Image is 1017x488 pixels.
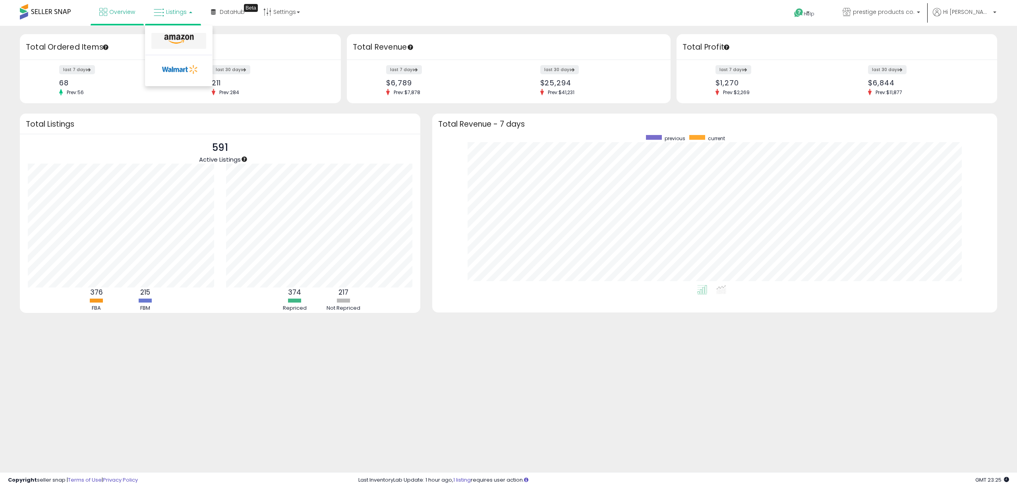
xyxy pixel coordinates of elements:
[804,10,814,17] span: Help
[320,305,367,312] div: Not Repriced
[109,8,135,16] span: Overview
[872,89,906,96] span: Prev: $11,877
[868,79,983,87] div: $6,844
[90,287,103,297] b: 376
[244,4,258,12] div: Tooltip anchor
[199,155,241,164] span: Active Listings
[353,42,665,53] h3: Total Revenue
[390,89,424,96] span: Prev: $7,878
[715,65,751,74] label: last 7 days
[212,65,250,74] label: last 30 days
[215,89,243,96] span: Prev: 284
[338,287,348,297] b: 217
[868,65,907,74] label: last 30 days
[241,156,248,163] div: Tooltip anchor
[853,8,915,16] span: prestige products co.
[544,89,578,96] span: Prev: $41,231
[723,44,730,51] div: Tooltip anchor
[708,135,725,142] span: current
[438,121,992,127] h3: Total Revenue - 7 days
[59,79,174,87] div: 68
[407,44,414,51] div: Tooltip anchor
[794,8,804,18] i: Get Help
[540,65,579,74] label: last 30 days
[26,121,414,127] h3: Total Listings
[199,140,241,155] p: 591
[288,287,301,297] b: 374
[665,135,685,142] span: previous
[386,65,422,74] label: last 7 days
[102,44,109,51] div: Tooltip anchor
[788,2,830,26] a: Help
[166,8,187,16] span: Listings
[59,65,95,74] label: last 7 days
[540,79,657,87] div: $25,294
[140,287,150,297] b: 215
[73,305,120,312] div: FBA
[63,89,88,96] span: Prev: 56
[683,42,992,53] h3: Total Profit
[26,42,335,53] h3: Total Ordered Items
[212,79,327,87] div: 211
[386,79,503,87] div: $6,789
[943,8,991,16] span: Hi [PERSON_NAME]
[933,8,996,26] a: Hi [PERSON_NAME]
[271,305,319,312] div: Repriced
[719,89,754,96] span: Prev: $2,269
[220,8,245,16] span: DataHub
[715,79,831,87] div: $1,270
[122,305,169,312] div: FBM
